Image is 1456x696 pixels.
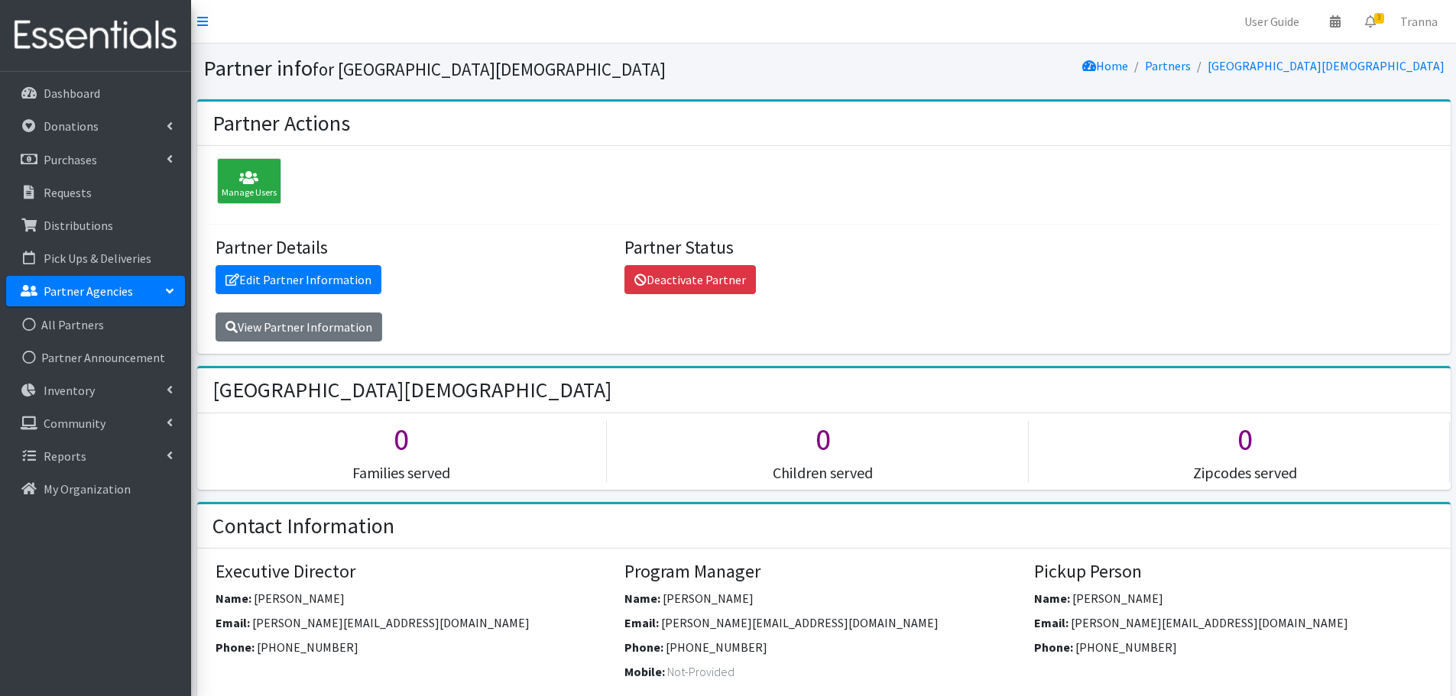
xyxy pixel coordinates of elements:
[1072,591,1163,606] span: [PERSON_NAME]
[1082,58,1128,73] a: Home
[252,615,530,630] span: [PERSON_NAME][EMAIL_ADDRESS][DOMAIN_NAME]
[212,377,611,403] h2: [GEOGRAPHIC_DATA][DEMOGRAPHIC_DATA]
[624,589,660,607] label: Name:
[6,111,185,141] a: Donations
[44,218,113,233] p: Distributions
[6,408,185,439] a: Community
[197,464,607,482] h5: Families served
[1145,58,1191,73] a: Partners
[212,513,394,539] h2: Contact Information
[624,237,1023,259] h4: Partner Status
[624,561,1023,583] h4: Program Manager
[217,158,281,204] div: Manage Users
[44,86,100,101] p: Dashboard
[618,464,1028,482] h5: Children served
[6,10,185,61] img: HumanEssentials
[44,383,95,398] p: Inventory
[197,421,607,458] h1: 0
[6,342,185,373] a: Partner Announcement
[6,177,185,208] a: Requests
[257,639,358,655] span: [PHONE_NUMBER]
[203,55,819,82] h1: Partner info
[624,638,663,656] label: Phone:
[254,591,345,606] span: [PERSON_NAME]
[666,639,767,655] span: [PHONE_NUMBER]
[624,265,756,294] a: Deactivate Partner
[44,481,131,497] p: My Organization
[44,185,92,200] p: Requests
[1075,639,1177,655] span: [PHONE_NUMBER]
[216,638,255,656] label: Phone:
[216,561,614,583] h4: Executive Director
[216,589,251,607] label: Name:
[1353,6,1388,37] a: 3
[212,111,350,137] h2: Partner Actions
[209,176,281,191] a: Manage Users
[6,441,185,471] a: Reports
[44,118,99,134] p: Donations
[44,152,97,167] p: Purchases
[1388,6,1450,37] a: Tranna
[1034,561,1432,583] h4: Pickup Person
[44,283,133,299] p: Partner Agencies
[1208,58,1445,73] a: [GEOGRAPHIC_DATA][DEMOGRAPHIC_DATA]
[6,210,185,241] a: Distributions
[1374,13,1384,24] span: 3
[44,251,151,266] p: Pick Ups & Deliveries
[44,448,86,464] p: Reports
[1040,421,1450,458] h1: 0
[1232,6,1312,37] a: User Guide
[618,421,1028,458] h1: 0
[216,237,614,259] h4: Partner Details
[624,662,665,681] label: Mobile:
[1034,638,1073,656] label: Phone:
[624,613,659,632] label: Email:
[1034,589,1070,607] label: Name:
[6,276,185,306] a: Partner Agencies
[663,591,754,606] span: [PERSON_NAME]
[6,474,185,504] a: My Organization
[1040,464,1450,482] h5: Zipcodes served
[661,615,939,630] span: [PERSON_NAME][EMAIL_ADDRESS][DOMAIN_NAME]
[216,312,382,342] a: View Partner Information
[44,416,105,431] p: Community
[667,664,734,679] span: Not-Provided
[6,144,185,175] a: Purchases
[1034,613,1068,632] label: Email:
[6,375,185,406] a: Inventory
[1071,615,1348,630] span: [PERSON_NAME][EMAIL_ADDRESS][DOMAIN_NAME]
[216,265,381,294] a: Edit Partner Information
[6,243,185,274] a: Pick Ups & Deliveries
[6,309,185,340] a: All Partners
[216,613,250,632] label: Email:
[313,58,666,80] small: for [GEOGRAPHIC_DATA][DEMOGRAPHIC_DATA]
[6,78,185,108] a: Dashboard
